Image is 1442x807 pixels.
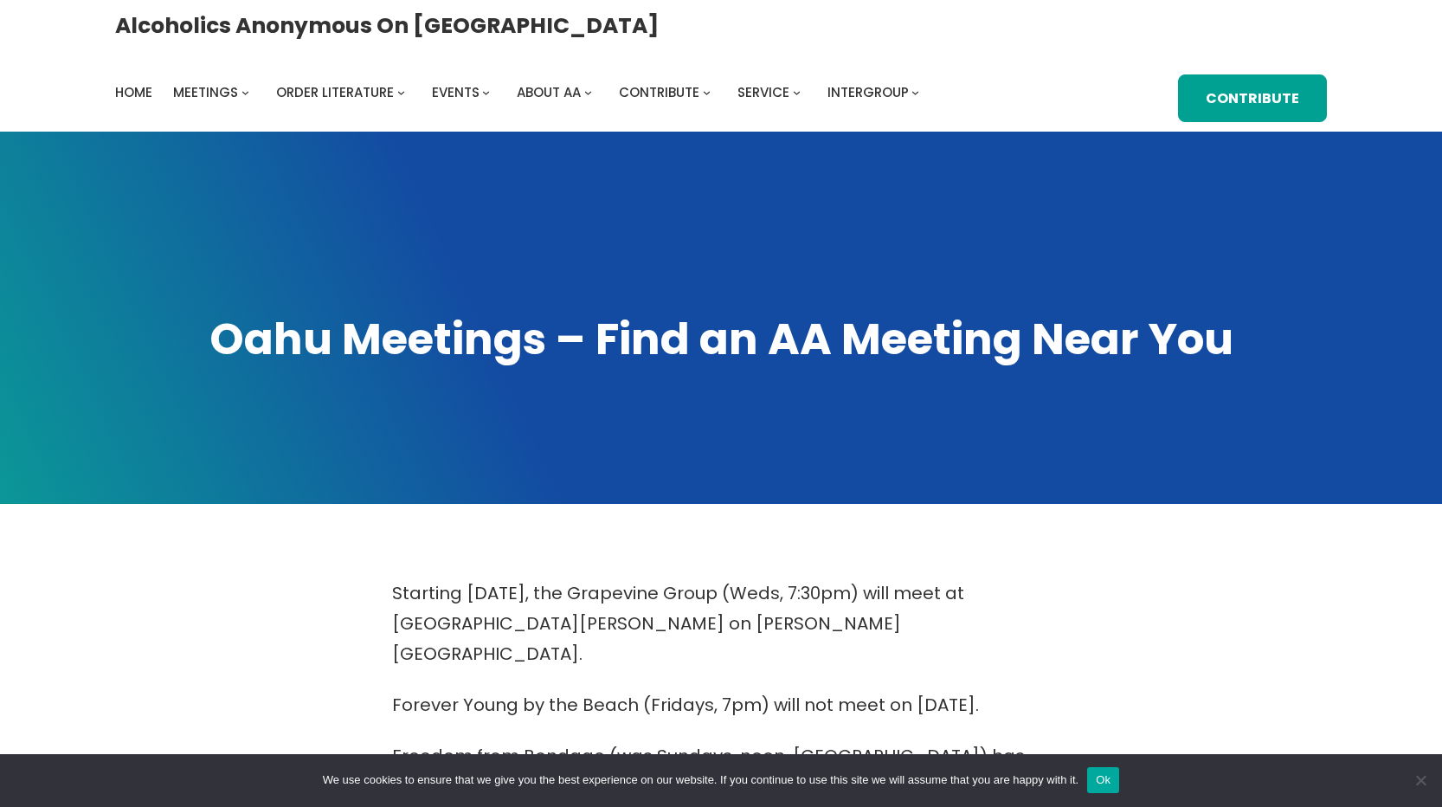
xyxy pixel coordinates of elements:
[115,83,152,101] span: Home
[115,81,152,105] a: Home
[432,81,480,105] a: Events
[1087,767,1119,793] button: Ok
[619,81,699,105] a: Contribute
[115,6,659,45] a: Alcoholics Anonymous on [GEOGRAPHIC_DATA]
[737,81,789,105] a: Service
[392,741,1050,802] p: Freedom from Bondage (was Sundays, noon, [GEOGRAPHIC_DATA]) has been cancelled due to lack of sup...
[392,578,1050,669] p: Starting [DATE], the Grapevine Group (Weds, 7:30pm) will meet at [GEOGRAPHIC_DATA][PERSON_NAME] o...
[173,83,238,101] span: Meetings
[276,83,394,101] span: Order Literature
[737,83,789,101] span: Service
[827,81,909,105] a: Intergroup
[703,88,711,96] button: Contribute submenu
[241,88,249,96] button: Meetings submenu
[397,88,405,96] button: Order Literature submenu
[173,81,238,105] a: Meetings
[827,83,909,101] span: Intergroup
[115,81,925,105] nav: Intergroup
[584,88,592,96] button: About AA submenu
[911,88,919,96] button: Intergroup submenu
[432,83,480,101] span: Events
[1178,74,1327,122] a: Contribute
[517,83,581,101] span: About AA
[793,88,801,96] button: Service submenu
[482,88,490,96] button: Events submenu
[115,310,1327,369] h1: Oahu Meetings – Find an AA Meeting Near You
[619,83,699,101] span: Contribute
[517,81,581,105] a: About AA
[323,771,1078,789] span: We use cookies to ensure that we give you the best experience on our website. If you continue to ...
[1412,771,1429,789] span: No
[392,690,1050,720] p: Forever Young by the Beach (Fridays, 7pm) will not meet on [DATE].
